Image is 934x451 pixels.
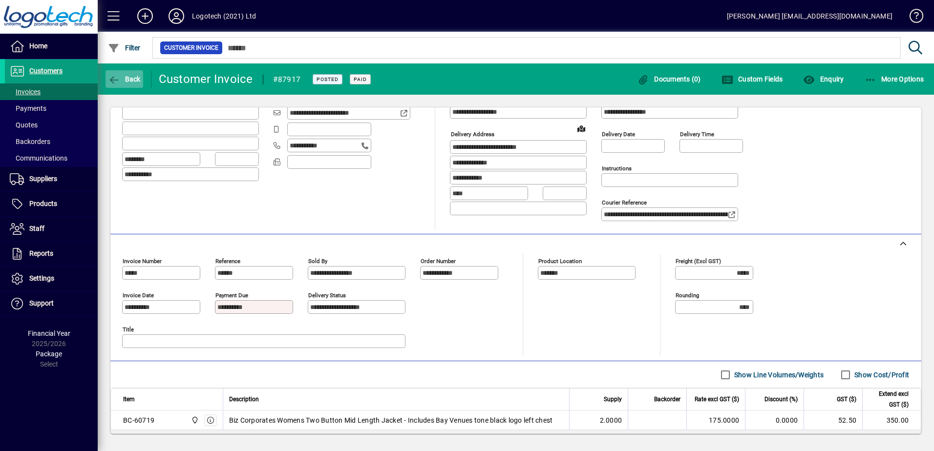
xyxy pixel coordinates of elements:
[862,70,927,88] button: More Options
[29,200,57,207] span: Products
[29,274,54,282] span: Settings
[215,292,248,299] mat-label: Payment due
[354,76,367,82] span: Paid
[189,415,200,426] span: Central
[869,389,909,410] span: Extend excl GST ($)
[804,410,862,430] td: 52.50
[602,165,632,172] mat-label: Instructions
[123,326,134,333] mat-label: Title
[10,154,67,162] span: Communications
[604,394,622,405] span: Supply
[5,192,98,216] a: Products
[273,72,301,87] div: #87917
[5,34,98,59] a: Home
[803,75,844,83] span: Enquiry
[123,292,154,299] mat-label: Invoice date
[573,121,589,136] a: View on map
[865,75,924,83] span: More Options
[538,258,582,265] mat-label: Product location
[192,8,256,24] div: Logotech (2021) Ltd
[421,258,456,265] mat-label: Order number
[36,350,62,358] span: Package
[159,71,253,87] div: Customer Invoice
[602,199,647,206] mat-label: Courier Reference
[602,131,635,138] mat-label: Delivery date
[722,75,783,83] span: Custom Fields
[680,131,714,138] mat-label: Delivery time
[28,329,70,337] span: Financial Year
[837,394,856,405] span: GST ($)
[29,249,53,257] span: Reports
[164,43,218,53] span: Customer Invoice
[676,292,699,299] mat-label: Rounding
[862,410,921,430] td: 350.00
[229,394,259,405] span: Description
[123,258,162,265] mat-label: Invoice number
[5,167,98,191] a: Suppliers
[5,266,98,291] a: Settings
[5,117,98,133] a: Quotes
[637,75,701,83] span: Documents (0)
[654,394,680,405] span: Backorder
[5,133,98,150] a: Backorders
[801,70,846,88] button: Enquiry
[5,83,98,100] a: Invoices
[161,7,192,25] button: Profile
[764,394,798,405] span: Discount (%)
[732,370,824,380] label: Show Line Volumes/Weights
[29,67,63,75] span: Customers
[106,70,143,88] button: Back
[695,394,739,405] span: Rate excl GST ($)
[719,70,785,88] button: Custom Fields
[5,100,98,117] a: Payments
[852,370,909,380] label: Show Cost/Profit
[29,225,44,232] span: Staff
[123,415,154,425] div: BC-60719
[745,410,804,430] td: 0.0000
[10,121,38,129] span: Quotes
[5,242,98,266] a: Reports
[106,39,143,57] button: Filter
[727,8,892,24] div: [PERSON_NAME] [EMAIL_ADDRESS][DOMAIN_NAME]
[693,415,739,425] div: 175.0000
[308,258,327,265] mat-label: Sold by
[129,7,161,25] button: Add
[108,44,141,52] span: Filter
[5,150,98,166] a: Communications
[317,76,339,82] span: Posted
[10,138,50,145] span: Backorders
[10,104,46,112] span: Payments
[123,394,135,405] span: Item
[29,42,47,50] span: Home
[5,217,98,241] a: Staff
[229,415,553,425] span: Biz Corporates Womens Two Button Mid Length Jacket - Includes Bay Venues tone black logo left chest
[98,70,151,88] app-page-header-button: Back
[215,258,240,265] mat-label: Reference
[5,291,98,316] a: Support
[308,292,346,299] mat-label: Delivery status
[29,175,57,183] span: Suppliers
[635,70,703,88] button: Documents (0)
[600,415,622,425] span: 2.0000
[902,2,922,34] a: Knowledge Base
[29,299,54,307] span: Support
[676,258,721,265] mat-label: Freight (excl GST)
[108,75,141,83] span: Back
[10,88,41,96] span: Invoices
